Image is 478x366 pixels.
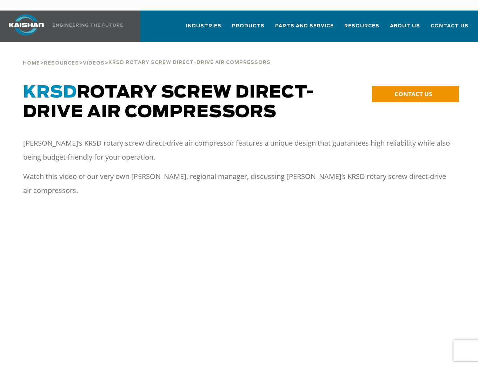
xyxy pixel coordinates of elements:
img: Engineering the future [53,24,123,27]
a: Resources [344,17,379,41]
a: Industries [186,17,221,41]
span: Rotary Screw Direct-Drive Air Compressors [23,84,314,121]
a: Contact Us [431,17,469,41]
a: Home [23,60,40,66]
span: Products [232,22,265,30]
span: KRSD [23,84,77,101]
a: Parts and Service [275,17,334,41]
p: [PERSON_NAME]’s KRSD rotary screw direct-drive air compressor features a unique design that guara... [23,136,454,164]
span: Parts and Service [275,22,334,30]
a: Resources [44,60,79,66]
a: About Us [390,17,420,41]
span: KRSD Rotary Screw Direct-Drive Air Compressors [108,60,271,65]
span: Resources [44,61,79,66]
span: Home [23,61,40,66]
span: Industries [186,22,221,30]
a: Videos [83,60,105,66]
a: Products [232,17,265,41]
div: > > > [23,42,271,69]
p: Watch this video of our very own [PERSON_NAME], regional manager, discussing [PERSON_NAME]’s KRSD... [23,169,454,198]
span: Contact Us [431,22,469,30]
a: CONTACT US [372,86,459,102]
span: CONTACT US [394,90,432,98]
span: Resources [344,22,379,30]
span: About Us [390,22,420,30]
span: Videos [83,61,105,66]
